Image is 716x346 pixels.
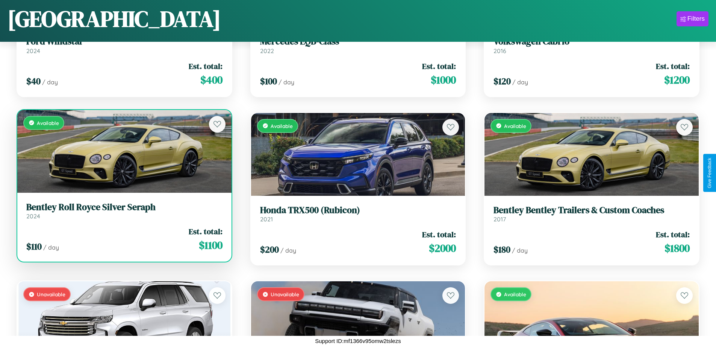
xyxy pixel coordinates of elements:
span: $ 40 [26,75,41,87]
span: $ 200 [260,243,279,256]
h1: [GEOGRAPHIC_DATA] [8,3,221,34]
span: $ 100 [260,75,277,87]
span: $ 2000 [429,241,456,256]
span: / day [42,78,58,86]
div: Give Feedback [707,158,712,188]
a: Bentley Roll Royce Silver Seraph2024 [26,202,223,220]
span: $ 110 [26,240,42,253]
div: Filters [687,15,705,23]
a: Mercedes EQB-Class2022 [260,36,456,55]
span: 2024 [26,47,40,55]
h3: Volkswagen Cabrio [493,36,690,47]
span: / day [512,247,528,254]
a: Bentley Bentley Trailers & Custom Coaches2017 [493,205,690,223]
span: 2016 [493,47,506,55]
span: Available [504,291,526,297]
button: Filters [677,11,708,26]
h3: Bentley Roll Royce Silver Seraph [26,202,223,213]
span: $ 1000 [431,72,456,87]
span: Available [271,123,293,129]
a: Volkswagen Cabrio2016 [493,36,690,55]
span: Est. total: [422,61,456,72]
span: / day [280,247,296,254]
span: Est. total: [189,226,223,237]
span: $ 1100 [199,238,223,253]
span: 2024 [26,212,40,220]
span: 2021 [260,215,273,223]
span: $ 180 [493,243,510,256]
span: Est. total: [422,229,456,240]
h3: Bentley Bentley Trailers & Custom Coaches [493,205,690,216]
span: Available [504,123,526,129]
p: Support ID: mf1366v95omw2tslezs [315,336,401,346]
span: $ 120 [493,75,511,87]
span: 2017 [493,215,506,223]
span: Unavailable [271,291,299,297]
h3: Honda TRX500 (Rubicon) [260,205,456,216]
span: Est. total: [189,61,223,72]
span: Available [37,120,59,126]
span: Est. total: [656,61,690,72]
a: Ford Windstar2024 [26,36,223,55]
span: / day [43,244,59,251]
h3: Ford Windstar [26,36,223,47]
a: Honda TRX500 (Rubicon)2021 [260,205,456,223]
span: Est. total: [656,229,690,240]
span: $ 400 [200,72,223,87]
span: $ 1200 [664,72,690,87]
span: Unavailable [37,291,65,297]
span: $ 1800 [665,241,690,256]
span: / day [279,78,294,86]
span: 2022 [260,47,274,55]
h3: Mercedes EQB-Class [260,36,456,47]
span: / day [512,78,528,86]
